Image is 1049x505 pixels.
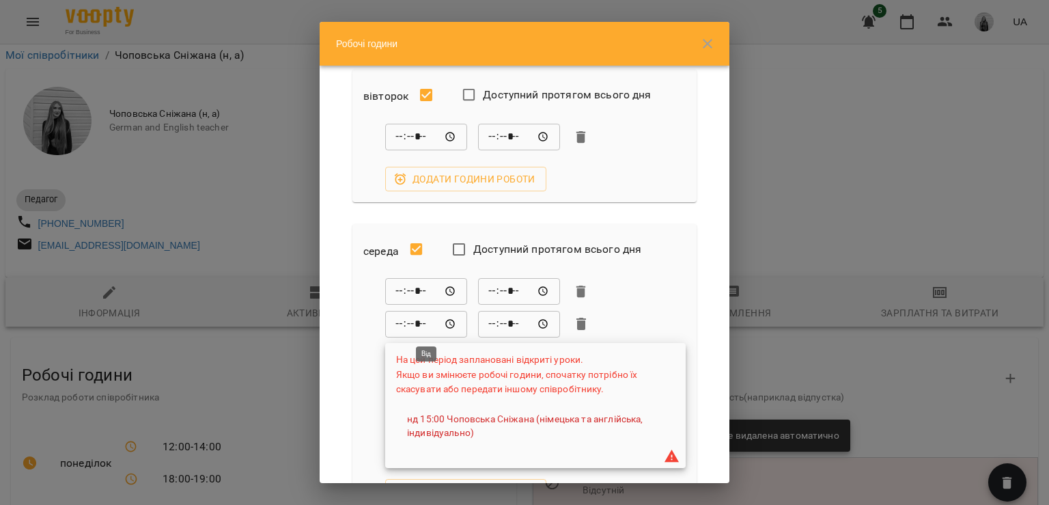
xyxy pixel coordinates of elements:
span: Доступний протягом всього дня [483,87,651,103]
a: нд 15:00 Чоповська Сніжана (німецька та англійська, індивідуально) [407,413,664,439]
h6: вівторок [363,87,408,106]
div: Робочі години [320,22,729,66]
div: Від [385,124,467,151]
div: До [478,310,560,338]
h6: середа [363,242,399,261]
div: До [478,124,560,151]
div: Від [385,278,467,305]
button: Видалити [571,314,591,334]
button: Додати години роботи [385,167,546,191]
button: Видалити [571,127,591,148]
span: Додати години роботи [396,171,535,187]
span: На цей період заплановані відкриті уроки. Якщо ви змінюєте робочі години, спочатку потрібно їх ск... [396,354,637,394]
button: Видалити [571,282,591,302]
div: До [478,278,560,305]
button: Додати години роботи [385,479,546,504]
span: Доступний протягом всього дня [473,241,641,258]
